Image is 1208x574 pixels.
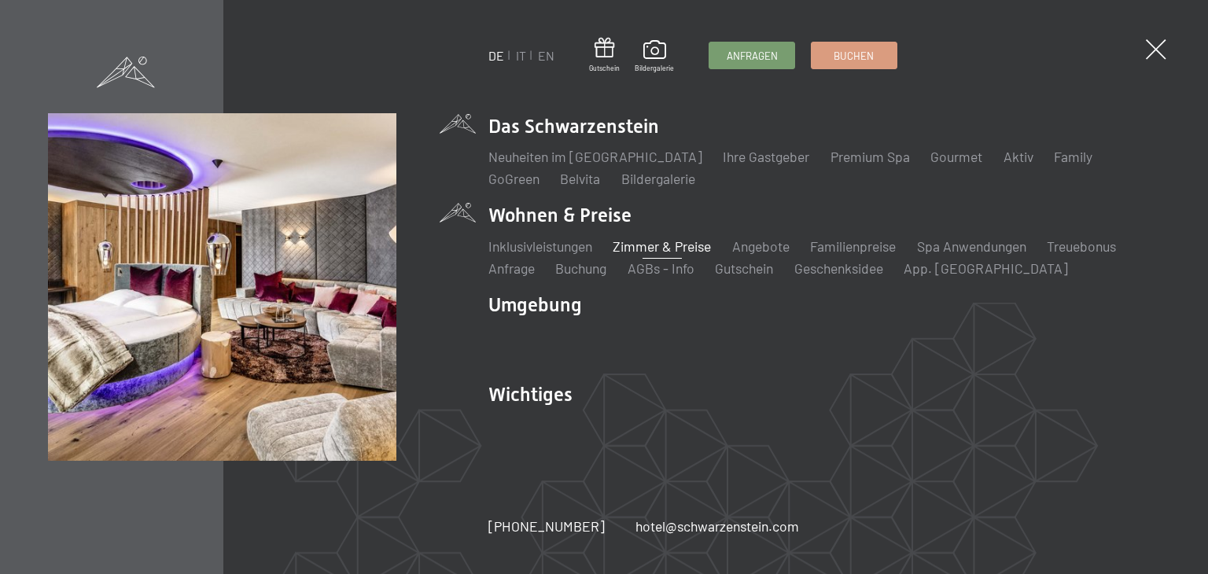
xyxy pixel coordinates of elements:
a: AGBs - Info [628,259,694,277]
a: Buchen [812,42,897,68]
a: Aktiv [1004,148,1033,165]
a: Ihre Gastgeber [723,148,809,165]
a: Gutschein [589,38,620,73]
a: App. [GEOGRAPHIC_DATA] [904,259,1068,277]
a: Angebote [732,237,790,255]
a: IT [516,48,526,63]
a: Anfragen [709,42,794,68]
span: Gutschein [589,64,620,73]
a: Premium Spa [830,148,910,165]
span: [PHONE_NUMBER] [488,517,605,535]
a: [PHONE_NUMBER] [488,517,605,536]
a: Gutschein [715,259,773,277]
a: Gourmet [930,148,982,165]
a: Buchung [555,259,606,277]
a: Family [1054,148,1092,165]
a: Zimmer & Preise [613,237,711,255]
a: DE [488,48,504,63]
a: Familienpreise [810,237,896,255]
a: Bildergalerie [635,40,674,73]
a: Belvita [560,170,600,187]
span: Buchen [834,49,874,63]
a: Treuebonus [1047,237,1116,255]
a: EN [538,48,554,63]
a: Inklusivleistungen [488,237,592,255]
a: Neuheiten im [GEOGRAPHIC_DATA] [488,148,702,165]
span: Anfragen [727,49,778,63]
a: GoGreen [488,170,540,187]
a: Bildergalerie [621,170,695,187]
a: Anfrage [488,259,535,277]
a: Geschenksidee [794,259,883,277]
span: Bildergalerie [635,64,674,73]
a: Spa Anwendungen [917,237,1026,255]
a: hotel@schwarzenstein.com [635,517,799,536]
